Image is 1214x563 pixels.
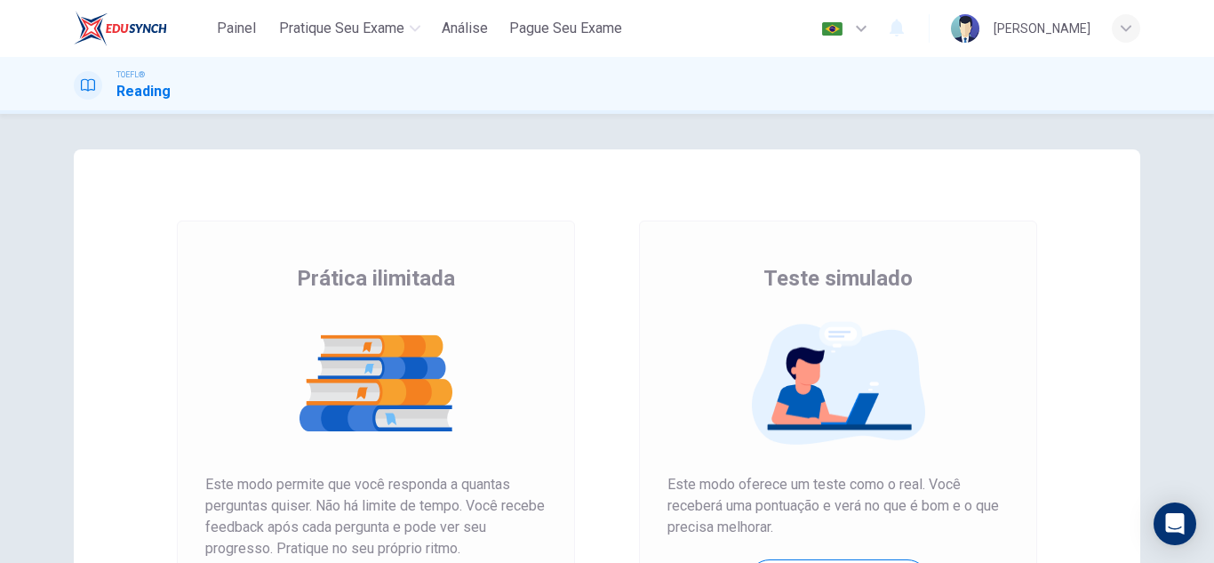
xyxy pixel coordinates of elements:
[116,68,145,81] span: TOEFL®
[763,264,913,293] span: Teste simulado
[509,18,622,39] span: Pague Seu Exame
[279,18,404,39] span: Pratique seu exame
[297,264,455,293] span: Prática ilimitada
[205,474,547,559] span: Este modo permite que você responda a quantas perguntas quiser. Não há limite de tempo. Você rece...
[74,11,167,46] img: EduSynch logo
[272,12,427,44] button: Pratique seu exame
[217,18,256,39] span: Painel
[442,18,488,39] span: Análise
[994,18,1090,39] div: [PERSON_NAME]
[667,474,1009,538] span: Este modo oferece um teste como o real. Você receberá uma pontuação e verá no que é bom e o que p...
[74,11,208,46] a: EduSynch logo
[951,14,979,43] img: Profile picture
[116,81,171,102] h1: Reading
[208,12,265,44] button: Painel
[821,22,843,36] img: pt
[1154,503,1196,545] div: Open Intercom Messenger
[435,12,495,44] button: Análise
[502,12,629,44] button: Pague Seu Exame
